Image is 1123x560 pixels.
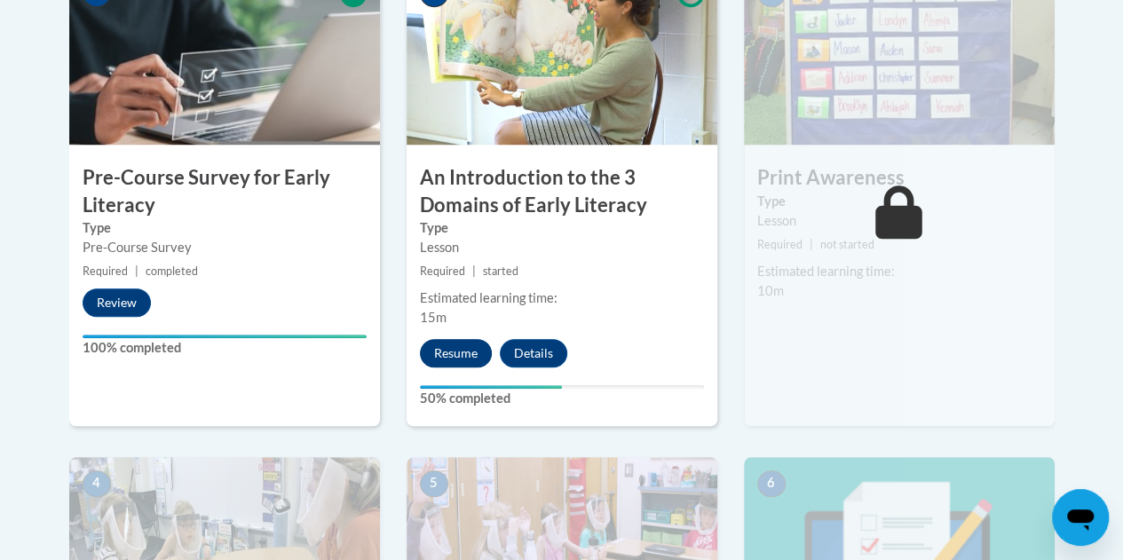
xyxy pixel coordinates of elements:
button: Details [500,339,567,367]
div: Estimated learning time: [420,288,704,308]
div: Lesson [757,211,1041,231]
div: Lesson [420,238,704,257]
span: | [135,264,138,278]
span: 6 [757,470,786,497]
h3: Pre-Course Survey for Early Literacy [69,164,380,219]
iframe: Button to launch messaging window [1052,489,1109,546]
div: Estimated learning time: [757,262,1041,281]
span: started [483,264,518,278]
div: Pre-Course Survey [83,238,367,257]
span: | [472,264,476,278]
span: Required [757,238,803,251]
span: completed [146,264,198,278]
h3: Print Awareness [744,164,1055,192]
span: Required [83,264,128,278]
h3: An Introduction to the 3 Domains of Early Literacy [407,164,717,219]
label: Type [757,192,1041,211]
span: | [810,238,813,251]
label: Type [420,218,704,238]
span: 4 [83,470,111,497]
label: 100% completed [83,338,367,358]
span: 15m [420,310,447,325]
label: Type [83,218,367,238]
div: Your progress [420,385,562,389]
span: 10m [757,283,784,298]
div: Your progress [83,335,367,338]
span: Required [420,264,465,278]
span: 5 [420,470,448,497]
button: Review [83,288,151,317]
span: not started [820,238,874,251]
label: 50% completed [420,389,704,408]
button: Resume [420,339,492,367]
